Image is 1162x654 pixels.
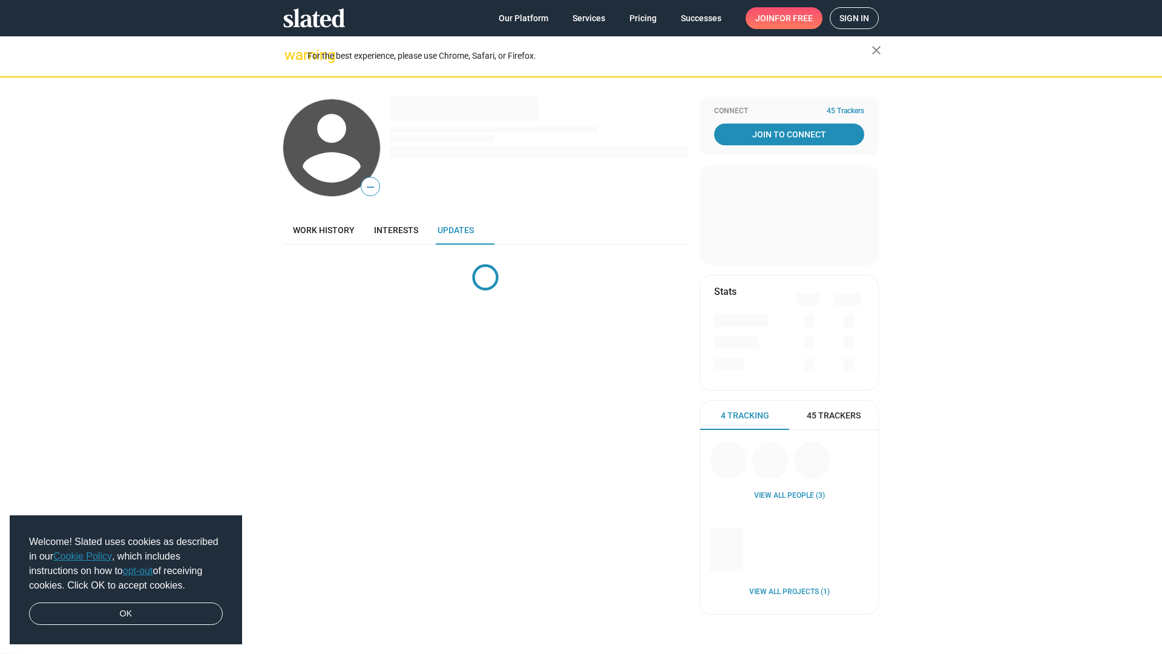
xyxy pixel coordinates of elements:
a: Work history [283,216,364,245]
a: Cookie Policy [53,551,112,561]
a: Our Platform [489,7,558,29]
a: dismiss cookie message [29,603,223,626]
a: Sign in [830,7,879,29]
span: Sign in [839,8,869,28]
a: Join To Connect [714,124,864,145]
span: Join To Connect [717,124,862,145]
a: Joinfor free [746,7,822,29]
span: Services [573,7,605,29]
div: cookieconsent [10,515,242,645]
span: Successes [681,7,721,29]
span: 45 Trackers [827,107,864,116]
a: Interests [364,216,428,245]
a: View all Projects (1) [749,587,830,597]
a: Successes [671,7,731,29]
a: opt-out [123,566,153,576]
a: Services [563,7,615,29]
a: Updates [428,216,484,245]
span: for free [775,7,813,29]
span: Updates [438,225,474,235]
a: Pricing [620,7,666,29]
span: Interests [374,225,418,235]
div: Connect [714,107,864,116]
div: For the best experience, please use Chrome, Safari, or Firefox. [307,48,871,64]
mat-icon: warning [284,48,299,62]
span: Our Platform [499,7,548,29]
mat-icon: close [869,43,884,58]
span: Join [755,7,813,29]
span: — [361,179,379,195]
span: 4 Tracking [721,410,769,421]
span: 45 Trackers [807,410,861,421]
span: Work history [293,225,355,235]
span: Welcome! Slated uses cookies as described in our , which includes instructions on how to of recei... [29,535,223,593]
mat-card-title: Stats [714,285,737,298]
span: Pricing [629,7,657,29]
a: View all People (3) [754,491,825,501]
